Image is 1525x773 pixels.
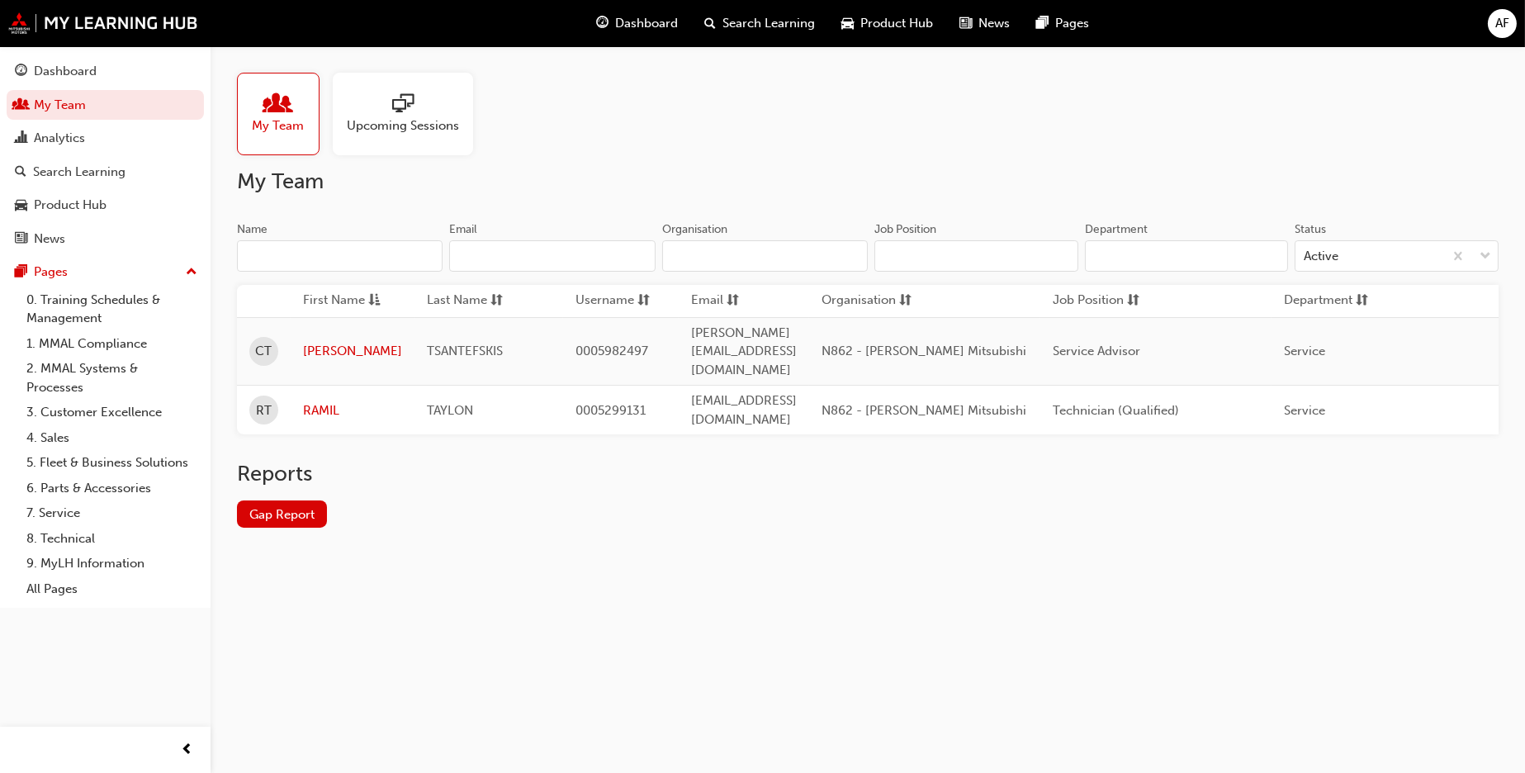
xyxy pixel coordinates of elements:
span: prev-icon [182,740,194,761]
a: 3. Customer Excellence [20,400,204,425]
img: mmal [8,12,198,34]
input: Name [237,240,443,272]
span: sessionType_ONLINE_URL-icon [392,93,414,116]
span: car-icon [15,198,27,213]
div: Active [1304,247,1338,266]
span: Email [691,291,723,311]
span: sorting-icon [727,291,739,311]
span: asc-icon [368,291,381,311]
span: My Team [253,116,305,135]
a: Upcoming Sessions [333,73,486,155]
div: Organisation [662,221,727,238]
div: Job Position [874,221,936,238]
a: 9. MyLH Information [20,551,204,576]
a: 0. Training Schedules & Management [20,287,204,331]
button: Last Namesorting-icon [427,291,518,311]
button: Usernamesorting-icon [575,291,666,311]
a: 8. Technical [20,526,204,552]
span: people-icon [268,93,289,116]
a: 5. Fleet & Business Solutions [20,450,204,476]
span: N862 - [PERSON_NAME] Mitsubishi [822,344,1026,358]
span: Organisation [822,291,896,311]
span: News [979,14,1011,33]
span: up-icon [186,262,197,283]
span: CT [256,342,272,361]
input: Organisation [662,240,868,272]
span: 0005299131 [575,403,646,418]
button: Job Positionsorting-icon [1053,291,1144,311]
span: 0005982497 [575,344,648,358]
span: Job Position [1053,291,1124,311]
span: Department [1284,291,1352,311]
span: N862 - [PERSON_NAME] Mitsubishi [822,403,1026,418]
span: sorting-icon [1127,291,1139,311]
span: pages-icon [1037,13,1049,34]
a: guage-iconDashboard [584,7,692,40]
span: news-icon [15,232,27,247]
a: 1. MMAL Compliance [20,331,204,357]
span: pages-icon [15,265,27,280]
input: Job Position [874,240,1078,272]
a: RAMIL [303,401,402,420]
span: people-icon [15,98,27,113]
span: Pages [1056,14,1090,33]
a: My Team [237,73,333,155]
div: Email [449,221,477,238]
span: search-icon [705,13,717,34]
button: AF [1488,9,1517,38]
a: [PERSON_NAME] [303,342,402,361]
div: Product Hub [34,196,107,215]
span: guage-icon [597,13,609,34]
a: My Team [7,90,204,121]
span: guage-icon [15,64,27,79]
span: chart-icon [15,131,27,146]
span: [PERSON_NAME][EMAIL_ADDRESS][DOMAIN_NAME] [691,325,797,377]
h2: My Team [237,168,1499,195]
span: sorting-icon [899,291,912,311]
a: 4. Sales [20,425,204,451]
div: News [34,230,65,249]
span: Search Learning [723,14,816,33]
span: down-icon [1480,246,1491,268]
div: Department [1085,221,1148,238]
div: Name [237,221,268,238]
span: Dashboard [616,14,679,33]
button: Pages [7,257,204,287]
div: Dashboard [34,62,97,81]
span: TAYLON [427,403,473,418]
span: Service [1284,403,1325,418]
span: Product Hub [861,14,934,33]
div: Status [1295,221,1326,238]
a: 7. Service [20,500,204,526]
input: Email [449,240,655,272]
span: Service Advisor [1053,344,1140,358]
span: sorting-icon [1356,291,1368,311]
span: [EMAIL_ADDRESS][DOMAIN_NAME] [691,393,797,427]
a: Product Hub [7,190,204,221]
button: Organisationsorting-icon [822,291,912,311]
div: Analytics [34,129,85,148]
a: Analytics [7,123,204,154]
span: sorting-icon [490,291,503,311]
a: News [7,224,204,254]
span: news-icon [960,13,973,34]
span: Last Name [427,291,487,311]
h2: Reports [237,461,1499,487]
div: Search Learning [33,163,126,182]
button: Departmentsorting-icon [1284,291,1375,311]
a: news-iconNews [947,7,1024,40]
span: car-icon [842,13,855,34]
a: All Pages [20,576,204,602]
button: Emailsorting-icon [691,291,782,311]
span: search-icon [15,165,26,180]
a: 6. Parts & Accessories [20,476,204,501]
a: pages-iconPages [1024,7,1103,40]
button: DashboardMy TeamAnalyticsSearch LearningProduct HubNews [7,53,204,257]
span: TSANTEFSKIS [427,344,503,358]
span: Username [575,291,634,311]
span: AF [1495,14,1509,33]
a: Gap Report [237,500,327,528]
input: Department [1085,240,1289,272]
